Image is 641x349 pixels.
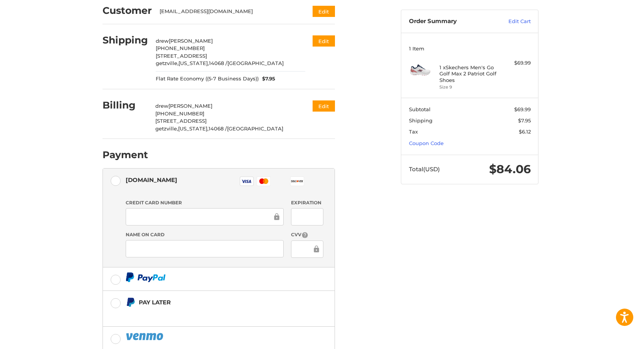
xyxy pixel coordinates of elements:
[155,118,207,124] span: [STREET_ADDRESS]
[227,60,284,66] span: [GEOGRAPHIC_DATA]
[178,125,209,132] span: [US_STATE],
[169,38,213,44] span: [PERSON_NAME]
[409,129,418,135] span: Tax
[291,199,323,206] label: Expiration
[313,35,335,47] button: Edit
[518,117,531,124] span: $7.95
[103,99,148,111] h2: Billing
[126,174,177,186] div: [DOMAIN_NAME]
[500,59,531,67] div: $69.99
[577,328,641,349] iframe: Google Customer Reviews
[156,53,207,59] span: [STREET_ADDRESS]
[126,231,284,238] label: Name on Card
[168,103,212,109] span: [PERSON_NAME]
[103,5,152,17] h2: Customer
[126,310,287,317] iframe: PayPal Message 1
[409,117,432,124] span: Shipping
[155,103,168,109] span: drew
[439,84,498,90] li: Size 9
[409,18,492,25] h3: Order Summary
[126,199,284,206] label: Credit Card Number
[291,231,323,239] label: CVV
[103,149,148,161] h2: Payment
[209,60,227,66] span: 14068 /
[313,100,335,112] button: Edit
[519,129,531,135] span: $6.12
[492,18,531,25] a: Edit Cart
[409,140,444,146] a: Coupon Code
[409,106,431,112] span: Subtotal
[126,332,165,341] img: PayPal icon
[259,75,276,83] span: $7.95
[409,45,531,52] h3: 1 Item
[178,60,209,66] span: [US_STATE],
[409,165,440,173] span: Total (USD)
[227,125,283,132] span: [GEOGRAPHIC_DATA]
[156,38,169,44] span: drew
[489,162,531,176] span: $84.06
[160,8,298,15] div: [EMAIL_ADDRESS][DOMAIN_NAME]
[139,296,286,309] div: Pay Later
[103,34,148,46] h2: Shipping
[126,272,166,282] img: PayPal icon
[155,110,204,117] span: [PHONE_NUMBER]
[156,45,205,51] span: [PHONE_NUMBER]
[156,60,178,66] span: getzville,
[155,125,178,132] span: getzville,
[313,6,335,17] button: Edit
[126,297,135,307] img: Pay Later icon
[439,64,498,83] h4: 1 x Skechers Men's Go Golf Max 2 Patriot Golf Shoes
[156,75,259,83] span: Flat Rate Economy ((5-7 Business Days))
[209,125,227,132] span: 14068 /
[514,106,531,112] span: $69.99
